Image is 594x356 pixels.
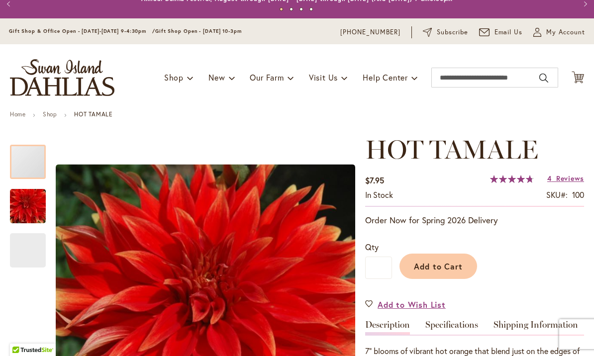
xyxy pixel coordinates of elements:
[7,321,35,349] iframe: Launch Accessibility Center
[365,242,379,252] span: Qty
[299,7,303,11] button: 3 of 4
[425,320,478,335] a: Specifications
[533,27,585,37] button: My Account
[556,174,584,183] span: Reviews
[423,27,468,37] a: Subscribe
[208,72,225,83] span: New
[494,320,578,335] a: Shipping Information
[479,27,523,37] a: Email Us
[365,320,410,335] a: Description
[280,7,283,11] button: 1 of 4
[340,27,400,37] a: [PHONE_NUMBER]
[10,59,114,96] a: store logo
[490,175,534,183] div: 95%
[309,72,338,83] span: Visit Us
[9,28,155,34] span: Gift Shop & Office Open - [DATE]-[DATE] 9-4:30pm /
[365,214,584,226] p: Order Now for Spring 2026 Delivery
[155,28,242,34] span: Gift Shop Open - [DATE] 10-3pm
[365,189,393,201] div: Availability
[10,110,25,118] a: Home
[10,223,46,267] div: Hot Tamale
[365,299,446,310] a: Add to Wish List
[547,174,584,183] a: 4 Reviews
[365,189,393,200] span: In stock
[378,299,446,310] span: Add to Wish List
[437,27,468,37] span: Subscribe
[399,254,477,279] button: Add to Cart
[43,110,57,118] a: Shop
[290,7,293,11] button: 2 of 4
[10,179,56,223] div: Hot Tamale
[365,175,384,185] span: $7.95
[572,189,584,201] div: 100
[164,72,184,83] span: Shop
[546,27,585,37] span: My Account
[74,110,112,118] strong: HOT TAMALE
[414,261,463,271] span: Add to Cart
[10,135,56,179] div: Hot Tamale
[495,27,523,37] span: Email Us
[363,72,408,83] span: Help Center
[309,7,313,11] button: 4 of 4
[547,174,552,183] span: 4
[250,72,284,83] span: Our Farm
[546,189,568,200] strong: SKU
[365,134,538,165] span: HOT TAMALE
